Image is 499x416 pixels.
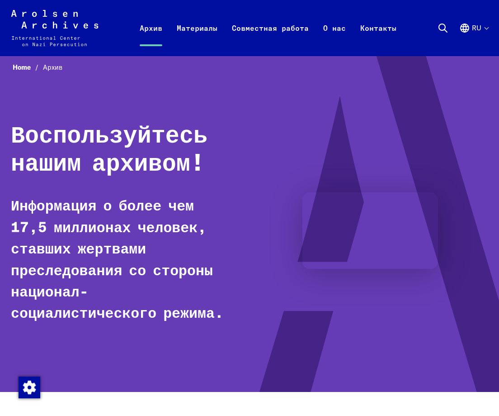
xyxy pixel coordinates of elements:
a: Архив [132,20,169,56]
span: Архив [43,63,62,72]
img: Внести поправки в соглашение [19,377,40,398]
a: Home [13,63,43,72]
a: Материалы [169,20,225,56]
a: Контакты [353,20,404,56]
button: Русский, выбор языка [459,23,488,53]
h1: Воспользуйтесь нашим архивом! [11,122,234,178]
nav: Breadcrumb [11,61,488,74]
a: О нас [316,20,353,56]
nav: Основной [132,10,404,46]
a: Совместная работа [225,20,316,56]
p: Информация о более чем 17,5 миллионах человек, ставших жертвами преследования со стороны национал... [11,196,234,325]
